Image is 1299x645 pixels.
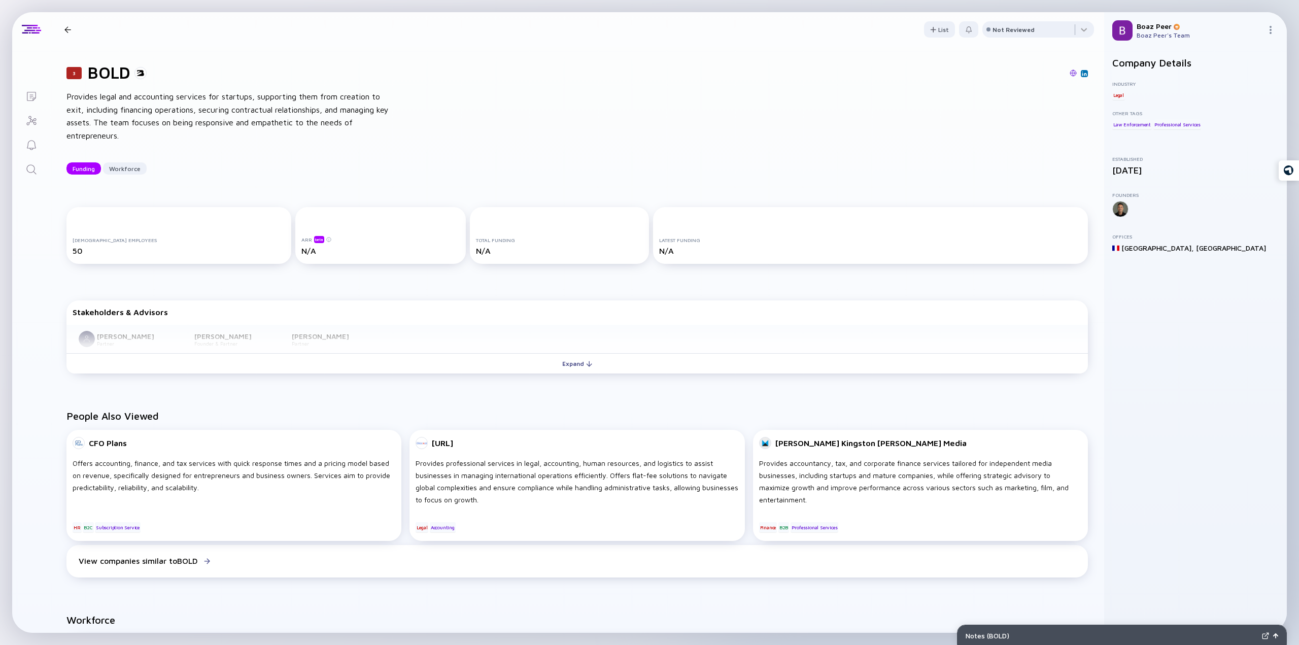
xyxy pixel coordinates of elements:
[66,353,1088,374] button: Expand
[1112,156,1279,162] div: Established
[416,522,428,532] div: Legal
[753,430,1088,545] a: [PERSON_NAME] Kingston [PERSON_NAME] MediaProvides accountancy, tax, and corporate finance servic...
[1112,165,1279,176] div: [DATE]
[1273,633,1278,638] img: Open Notes
[95,522,141,532] div: Subscription Service
[12,83,50,108] a: Lists
[1262,632,1269,639] img: Expand Notes
[416,457,738,506] div: Provides professional services in legal, accounting, human resources, and logistics to assist bus...
[966,631,1258,640] div: Notes ( BOLD )
[432,438,453,448] div: [URL]
[1137,31,1262,39] div: Boaz Peer's Team
[1112,20,1133,41] img: Boaz Profile Picture
[1070,70,1077,77] img: BOLD Website
[301,246,460,255] div: N/A
[12,108,50,132] a: Investor Map
[924,21,955,38] button: List
[89,438,127,448] div: CFO Plans
[73,246,285,255] div: 50
[759,522,777,532] div: Finance
[759,457,1082,506] div: Provides accountancy, tax, and corporate finance services tailored for independent media business...
[73,457,395,506] div: Offers accounting, finance, and tax services with quick response times and a pricing model based ...
[79,556,198,565] div: View companies similar to BOLD
[66,90,391,142] div: Provides legal and accounting services for startups, supporting them from creation to exit, inclu...
[1153,119,1202,129] div: Professional Services
[476,246,643,255] div: N/A
[12,132,50,156] a: Reminders
[103,162,147,175] button: Workforce
[1112,192,1279,198] div: Founders
[1112,90,1125,100] div: Legal
[73,308,1082,317] div: Stakeholders & Advisors
[66,161,101,177] div: Funding
[12,156,50,181] a: Search
[775,438,967,448] div: [PERSON_NAME] Kingston [PERSON_NAME] Media
[73,522,82,532] div: HR
[1196,244,1266,252] div: [GEOGRAPHIC_DATA]
[66,162,101,175] button: Funding
[88,63,130,82] h1: BOLD
[1112,119,1152,129] div: Law Enforcement
[476,237,643,243] div: Total Funding
[556,356,598,371] div: Expand
[1121,244,1194,252] div: [GEOGRAPHIC_DATA] ,
[66,430,401,545] a: CFO PlansOffers accounting, finance, and tax services with quick response times and a pricing mod...
[409,430,744,545] a: [URL]Provides professional services in legal, accounting, human resources, and logistics to assis...
[103,161,147,177] div: Workforce
[430,522,456,532] div: Accounting
[1112,81,1279,87] div: Industry
[659,237,1082,243] div: Latest Funding
[791,522,839,532] div: Professional Services
[301,235,460,243] div: ARR
[83,522,93,532] div: B2C
[1267,26,1275,34] img: Menu
[1112,57,1279,69] h2: Company Details
[1082,71,1087,76] img: BOLD Linkedin Page
[1112,110,1279,116] div: Other Tags
[314,236,324,243] div: beta
[659,246,1082,255] div: N/A
[66,67,82,79] div: 3
[778,522,789,532] div: B2B
[1137,22,1262,30] div: Boaz Peer
[993,26,1035,33] div: Not Reviewed
[73,237,285,243] div: [DEMOGRAPHIC_DATA] Employees
[924,22,955,38] div: List
[1112,245,1119,252] img: France Flag
[66,410,1088,422] h2: People Also Viewed
[1112,233,1279,240] div: Offices
[66,614,1088,626] h2: Workforce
